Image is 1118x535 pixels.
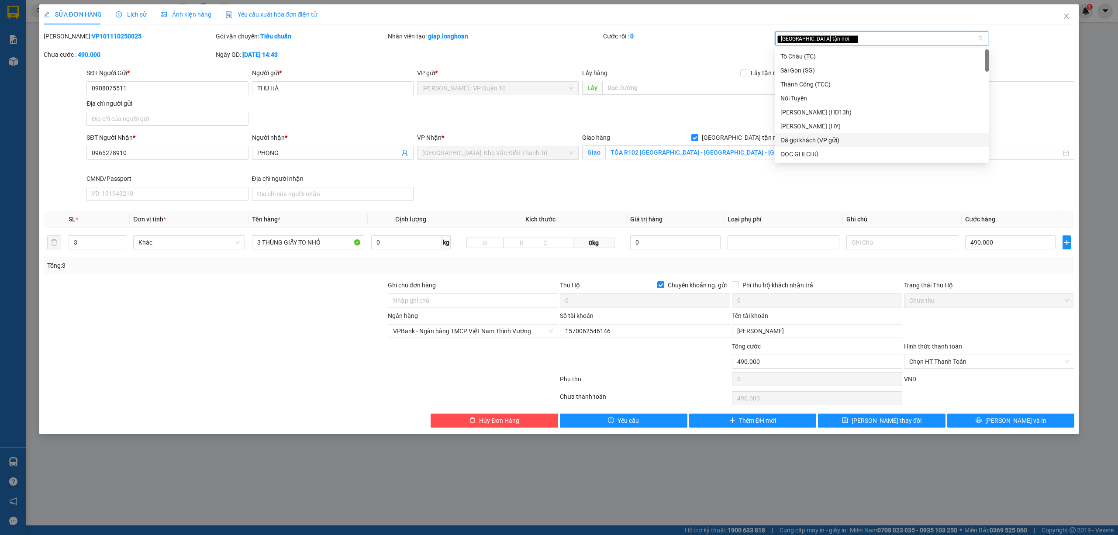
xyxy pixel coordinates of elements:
[559,392,731,407] div: Chưa thanh toán
[724,211,843,228] th: Loại phụ phí
[47,235,61,249] button: delete
[225,11,317,18] span: Yêu cầu xuất hóa đơn điện tử
[780,79,983,89] div: Thành Công (TCC)
[739,280,817,290] span: Phí thu hộ khách nhận trả
[775,77,989,91] div: Thành Công (TCC)
[86,112,248,126] input: Địa chỉ của người gửi
[732,312,768,319] label: Tên tài khoản
[732,343,761,350] span: Tổng cước
[602,81,785,95] input: Dọc đường
[775,147,989,161] div: ĐỌC GHI CHÚ
[116,11,147,18] span: Lịch sử
[909,355,1069,368] span: Chọn HT Thanh Toán
[44,11,102,18] span: SỬA ĐƠN HÀNG
[775,49,989,63] div: Tô Châu (TC)
[843,211,962,228] th: Ghi chú
[242,51,278,58] b: [DATE] 14:43
[976,417,982,424] span: printer
[852,416,921,425] span: [PERSON_NAME] thay đổi
[260,33,291,40] b: Tiêu chuẩn
[947,414,1075,428] button: printer[PERSON_NAME] và In
[116,11,122,17] span: clock-circle
[780,66,983,75] div: Sài Gòn (SG)
[913,68,1074,78] div: CMND/Passport
[388,312,418,319] label: Ngân hàng
[664,280,730,290] span: Chuyển khoản ng. gửi
[904,343,962,350] label: Hình thức thanh toán
[698,133,785,142] span: [GEOGRAPHIC_DATA] tận nơi
[1054,4,1079,29] button: Close
[775,91,989,105] div: Nối Tuyến
[78,51,100,58] b: 490.000
[985,416,1046,425] span: [PERSON_NAME] và In
[44,50,214,59] div: Chưa cước :
[560,414,687,428] button: exclamation-circleYêu cầu
[469,417,476,424] span: delete
[252,216,280,223] span: Tên hàng
[44,11,50,17] span: edit
[582,69,607,76] span: Lấy hàng
[780,149,983,159] div: ĐỌC GHI CHÚ
[689,414,817,428] button: plusThêm ĐH mới
[86,174,248,183] div: CMND/Passport
[216,50,386,59] div: Ngày GD:
[775,63,989,77] div: Sài Gòn (SG)
[904,376,916,383] span: VND
[904,280,1074,290] div: Trạng thái Thu Hộ
[442,235,451,249] span: kg
[780,121,983,131] div: [PERSON_NAME] (HY)
[92,33,141,40] b: VP101110250025
[909,294,1069,307] span: Chưa thu
[525,216,556,223] span: Kích thước
[252,68,414,78] div: Người gửi
[630,216,663,223] span: Giá trị hàng
[775,119,989,133] div: Hoàng Yến (HY)
[69,216,76,223] span: SL
[559,374,731,390] div: Phụ thu
[582,81,602,95] span: Lấy
[252,235,364,249] input: VD: Bàn, Ghế
[775,133,989,147] div: Đã gọi khách (VP gửi)
[739,416,776,425] span: Thêm ĐH mới
[401,149,408,156] span: user-add
[44,31,214,41] div: [PERSON_NAME]:
[965,216,995,223] span: Cước hàng
[560,312,594,319] label: Số tài khoản
[225,11,232,18] img: icon
[133,216,166,223] span: Đơn vị tính
[560,324,730,338] input: Số tài khoản
[780,52,983,61] div: Tô Châu (TC)
[466,238,504,248] input: D
[780,135,983,145] div: Đã gọi khách (VP gửi)
[775,105,989,119] div: Huy Dương (HD13h)
[479,416,519,425] span: Hủy Đơn Hàng
[603,31,773,41] div: Cước rồi :
[850,37,855,41] span: close
[393,324,553,338] span: VPBank - Ngân hàng TMCP Việt Nam Thịnh Vượng
[582,134,610,141] span: Giao hàng
[842,417,848,424] span: save
[780,93,983,103] div: Nối Tuyến
[252,133,414,142] div: Người nhận
[747,68,785,78] span: Lấy tận nơi
[729,417,735,424] span: plus
[1063,13,1070,20] span: close
[582,145,605,159] span: Giao
[252,174,414,183] div: Địa chỉ người nhận
[395,216,426,223] span: Định lượng
[846,235,958,249] input: Ghi Chú
[86,68,248,78] div: SĐT Người Gửi
[540,238,573,248] input: C
[252,187,414,201] input: Địa chỉ của người nhận
[86,133,248,142] div: SĐT Người Nhận
[47,261,431,270] div: Tổng: 3
[605,145,785,159] input: Giao tận nơi
[422,146,573,159] span: Hà Nội: Kho Văn Điển Thanh Trì
[818,414,945,428] button: save[PERSON_NAME] thay đổi
[417,68,579,78] div: VP gửi
[780,107,983,117] div: [PERSON_NAME] (HD13h)
[431,414,558,428] button: deleteHủy Đơn Hàng
[1063,239,1070,246] span: plus
[161,11,167,17] span: picture
[618,416,639,425] span: Yêu cầu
